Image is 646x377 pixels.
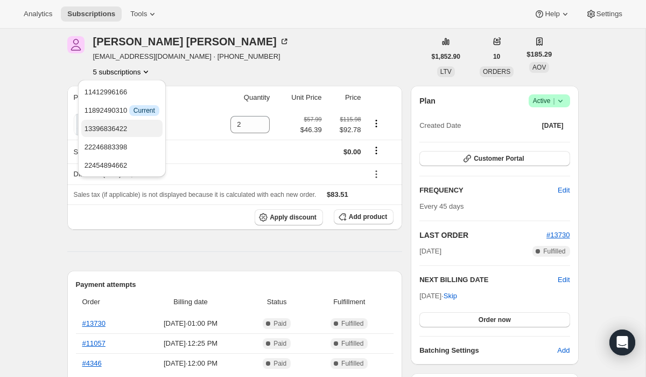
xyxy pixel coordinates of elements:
button: Product actions [368,118,385,129]
span: Every 45 days [419,202,464,210]
button: #13730 [546,230,570,241]
th: Shipping [67,140,209,163]
span: Analytics [24,10,52,18]
button: Apply discount [255,209,323,225]
span: $1,852.90 [432,52,460,61]
span: $46.39 [300,125,322,135]
button: 10 [487,49,507,64]
h2: LAST ORDER [419,230,546,241]
span: Status [249,297,305,307]
h2: Payment attempts [76,279,394,290]
button: Tools [124,6,164,22]
button: Settings [579,6,629,22]
button: 22454894662 [81,156,163,174]
span: 22246883398 [85,143,128,151]
span: 11892490310 [85,106,159,114]
span: Add product [349,213,387,221]
span: Add [557,345,570,356]
span: Apply discount [270,213,317,222]
span: Fulfilled [543,247,565,256]
small: $57.99 [304,116,321,122]
span: Paid [273,359,286,368]
a: #13730 [82,319,106,327]
button: Shipping actions [368,145,385,156]
a: #4346 [82,359,102,367]
span: Settings [596,10,622,18]
span: Active [533,95,566,106]
span: [DATE] · 12:00 PM [139,358,242,369]
th: Unit Price [273,86,325,109]
span: Paid [273,339,286,348]
button: Add product [334,209,394,224]
span: Fulfilled [341,359,363,368]
span: Subscriptions [67,10,115,18]
span: Current [134,106,155,115]
h2: Plan [419,95,436,106]
h6: Batching Settings [419,345,557,356]
button: Customer Portal [419,151,570,166]
a: #13730 [546,231,570,239]
span: Sales tax (if applicable) is not displayed because it is calculated with each new order. [74,191,317,198]
span: 10 [493,52,500,61]
span: $92.78 [328,125,361,135]
span: [DATE] · [419,292,457,300]
th: Price [325,86,364,109]
button: Skip [437,287,464,305]
span: 22454894662 [85,161,128,169]
span: [DATE] · 01:00 PM [139,318,242,329]
span: $83.51 [327,190,348,198]
span: Kathi stout [67,36,85,53]
span: | [553,97,554,105]
span: Order now [479,316,511,324]
span: [DATE] · 12:25 PM [139,338,242,349]
span: LTV [440,68,452,76]
div: Open Intercom Messenger [609,330,635,355]
button: $1,852.90 [425,49,467,64]
span: $185.29 [526,49,552,60]
span: [DATE] [419,246,441,257]
span: 13396836422 [85,125,128,133]
span: Edit [558,185,570,196]
span: Fulfilled [341,319,363,328]
span: Billing date [139,297,242,307]
a: #11057 [82,339,106,347]
span: Tools [130,10,147,18]
span: Fulfilled [341,339,363,348]
span: Help [545,10,559,18]
span: Paid [273,319,286,328]
span: $0.00 [343,148,361,156]
span: [DATE] [542,121,564,130]
span: Created Date [419,120,461,131]
button: Edit [558,275,570,285]
button: Subscriptions [61,6,122,22]
button: 11892490310 InfoCurrent [81,101,163,119]
span: Customer Portal [474,154,524,163]
span: [EMAIL_ADDRESS][DOMAIN_NAME] · [PHONE_NUMBER] [93,51,290,62]
button: Analytics [17,6,59,22]
h2: FREQUENCY [419,185,558,196]
span: 11412996166 [85,88,128,96]
th: Order [76,290,136,314]
small: $115.98 [340,116,361,122]
th: Product [67,86,209,109]
button: 13396836422 [81,120,163,137]
th: Quantity [208,86,273,109]
button: Product actions [93,66,152,77]
button: [DATE] [536,118,570,133]
button: 11412996166 [81,83,163,100]
div: [PERSON_NAME] [PERSON_NAME] [93,36,290,47]
button: Add [551,342,576,359]
span: Skip [444,291,457,301]
span: AOV [532,64,546,71]
button: 22246883398 [81,138,163,155]
button: Edit [551,182,576,199]
button: Order now [419,312,570,327]
span: Fulfillment [311,297,387,307]
h2: NEXT BILLING DATE [419,275,558,285]
button: Help [528,6,577,22]
span: ORDERS [483,68,510,76]
div: Discount (10%) [74,169,361,180]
